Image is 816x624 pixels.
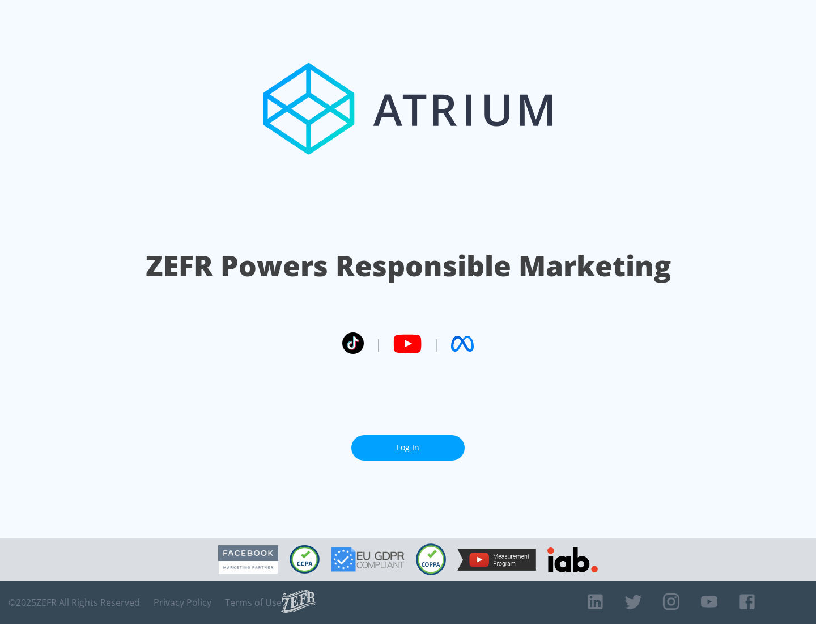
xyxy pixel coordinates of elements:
img: CCPA Compliant [290,545,320,574]
span: | [375,335,382,352]
img: GDPR Compliant [331,547,405,572]
img: Facebook Marketing Partner [218,545,278,574]
img: IAB [547,547,598,572]
span: | [433,335,440,352]
h1: ZEFR Powers Responsible Marketing [146,246,671,285]
img: COPPA Compliant [416,543,446,575]
span: © 2025 ZEFR All Rights Reserved [8,597,140,608]
a: Log In [351,435,465,461]
img: YouTube Measurement Program [457,549,536,571]
a: Terms of Use [225,597,282,608]
a: Privacy Policy [154,597,211,608]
